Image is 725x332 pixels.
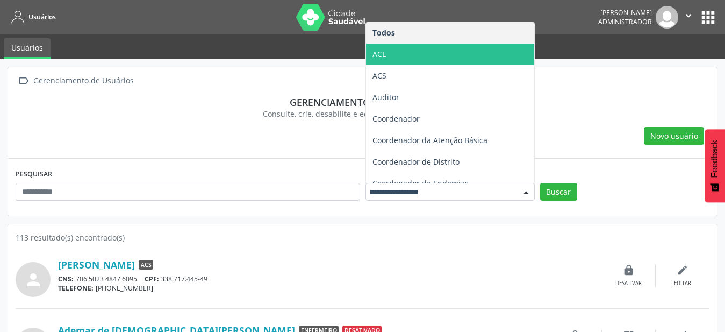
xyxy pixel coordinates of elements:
span: Coordenador [372,114,420,124]
i:  [16,73,31,89]
i: person [24,270,43,289]
span: ACE [372,49,386,59]
i:  [683,10,694,22]
i: edit [677,264,688,276]
button:  [678,6,699,29]
span: Feedback [710,140,720,178]
span: CNS: [58,274,74,284]
span: CPF: [145,274,159,284]
span: Todos [372,27,395,38]
a: Usuários [8,8,56,26]
div: Editar [674,280,691,287]
span: Coordenador de Distrito [372,157,460,167]
img: img [656,6,678,29]
span: Auditor [372,92,399,102]
div: Gerenciamento de usuários [23,96,702,108]
a:  Gerenciamento de Usuários [16,73,135,89]
button: Buscar [540,183,577,201]
i: lock [623,264,635,276]
button: Feedback - Mostrar pesquisa [705,129,725,202]
button: Novo usuário [644,127,704,145]
div: [PERSON_NAME] [598,8,652,17]
span: Coordenador de Endemias [372,178,469,188]
span: Novo usuário [650,130,698,142]
div: Gerenciamento de Usuários [31,73,135,89]
span: ACS [139,260,153,270]
span: Coordenador da Atenção Básica [372,135,487,145]
div: Consulte, crie, desabilite e edite os usuários do sistema [23,108,702,119]
span: Administrador [598,17,652,26]
label: PESQUISAR [16,166,52,183]
div: 706 5023 4847 6095 338.717.445-49 [58,274,602,284]
span: TELEFONE: [58,284,94,293]
div: 113 resultado(s) encontrado(s) [16,232,709,243]
div: [PHONE_NUMBER] [58,284,602,293]
a: [PERSON_NAME] [58,259,135,271]
span: Usuários [28,12,56,22]
span: ACS [372,70,386,81]
div: Desativar [615,280,642,287]
a: Usuários [4,38,51,59]
button: apps [699,8,717,27]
